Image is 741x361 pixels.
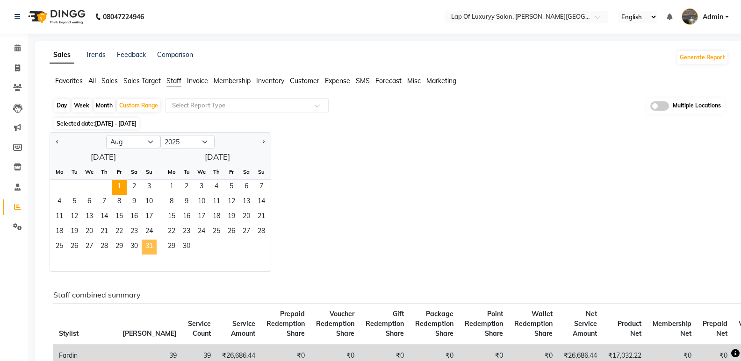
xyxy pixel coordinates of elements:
div: Sa [239,164,254,179]
span: Service Count [188,319,211,338]
span: 16 [127,210,142,225]
div: Friday, August 15, 2025 [112,210,127,225]
span: 8 [164,195,179,210]
a: Comparison [157,50,193,59]
div: Sunday, August 3, 2025 [142,180,157,195]
span: Service Amount [231,319,255,338]
span: 22 [164,225,179,240]
div: Monday, August 11, 2025 [52,210,67,225]
span: 13 [82,210,97,225]
span: 27 [82,240,97,255]
span: Misc [407,77,421,85]
div: Saturday, September 13, 2025 [239,195,254,210]
div: Saturday, August 16, 2025 [127,210,142,225]
span: Voucher Redemption Share [316,310,354,338]
span: 1 [112,180,127,195]
div: Wednesday, September 17, 2025 [194,210,209,225]
span: 9 [179,195,194,210]
div: Wednesday, September 3, 2025 [194,180,209,195]
span: 11 [209,195,224,210]
span: 18 [209,210,224,225]
span: 19 [67,225,82,240]
div: Wednesday, August 6, 2025 [82,195,97,210]
span: 6 [239,180,254,195]
div: Saturday, August 2, 2025 [127,180,142,195]
span: 23 [179,225,194,240]
div: Tuesday, September 16, 2025 [179,210,194,225]
span: 25 [52,240,67,255]
div: Monday, August 4, 2025 [52,195,67,210]
span: Multiple Locations [673,101,721,111]
span: 15 [112,210,127,225]
div: Monday, August 25, 2025 [52,240,67,255]
div: Sunday, September 28, 2025 [254,225,269,240]
div: Tuesday, September 30, 2025 [179,240,194,255]
div: Sunday, September 14, 2025 [254,195,269,210]
span: Staff [166,77,181,85]
div: Thursday, September 18, 2025 [209,210,224,225]
div: Tu [179,164,194,179]
span: Favorites [55,77,83,85]
span: 12 [67,210,82,225]
span: 28 [97,240,112,255]
span: 5 [224,180,239,195]
span: 4 [52,195,67,210]
span: 19 [224,210,239,225]
span: Inventory [256,77,284,85]
div: Th [209,164,224,179]
div: Sunday, August 24, 2025 [142,225,157,240]
span: 5 [67,195,82,210]
div: Month [94,99,115,112]
span: Gift Redemption Share [366,310,404,338]
div: Thursday, August 28, 2025 [97,240,112,255]
div: Monday, September 1, 2025 [164,180,179,195]
span: 10 [142,195,157,210]
div: Sa [127,164,142,179]
span: 6 [82,195,97,210]
span: SMS [356,77,370,85]
span: [DATE] - [DATE] [95,120,137,127]
div: Monday, September 29, 2025 [164,240,179,255]
div: Saturday, September 6, 2025 [239,180,254,195]
div: Fr [112,164,127,179]
div: Wednesday, August 13, 2025 [82,210,97,225]
div: Wednesday, August 27, 2025 [82,240,97,255]
span: Expense [325,77,350,85]
span: Membership Net [653,319,691,338]
span: 7 [254,180,269,195]
span: 22 [112,225,127,240]
div: Friday, August 29, 2025 [112,240,127,255]
div: We [194,164,209,179]
div: Monday, September 22, 2025 [164,225,179,240]
span: 31 [142,240,157,255]
span: 28 [254,225,269,240]
div: Wednesday, August 20, 2025 [82,225,97,240]
div: Sunday, September 7, 2025 [254,180,269,195]
span: 20 [239,210,254,225]
div: Th [97,164,112,179]
div: Tuesday, August 12, 2025 [67,210,82,225]
span: 21 [254,210,269,225]
span: 17 [142,210,157,225]
div: Friday, September 19, 2025 [224,210,239,225]
span: 12 [224,195,239,210]
div: Monday, August 18, 2025 [52,225,67,240]
div: Fr [224,164,239,179]
span: Selected date: [54,118,139,129]
a: Trends [86,50,106,59]
div: Saturday, September 20, 2025 [239,210,254,225]
span: Marketing [426,77,456,85]
span: 8 [112,195,127,210]
div: Friday, August 22, 2025 [112,225,127,240]
div: Tuesday, August 5, 2025 [67,195,82,210]
span: 30 [179,240,194,255]
span: 9 [127,195,142,210]
div: Thursday, August 14, 2025 [97,210,112,225]
span: Product Net [618,319,641,338]
div: Tuesday, August 26, 2025 [67,240,82,255]
div: Friday, September 12, 2025 [224,195,239,210]
span: 26 [224,225,239,240]
span: Package Redemption Share [415,310,453,338]
div: Friday, August 1, 2025 [112,180,127,195]
b: 08047224946 [103,4,144,30]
